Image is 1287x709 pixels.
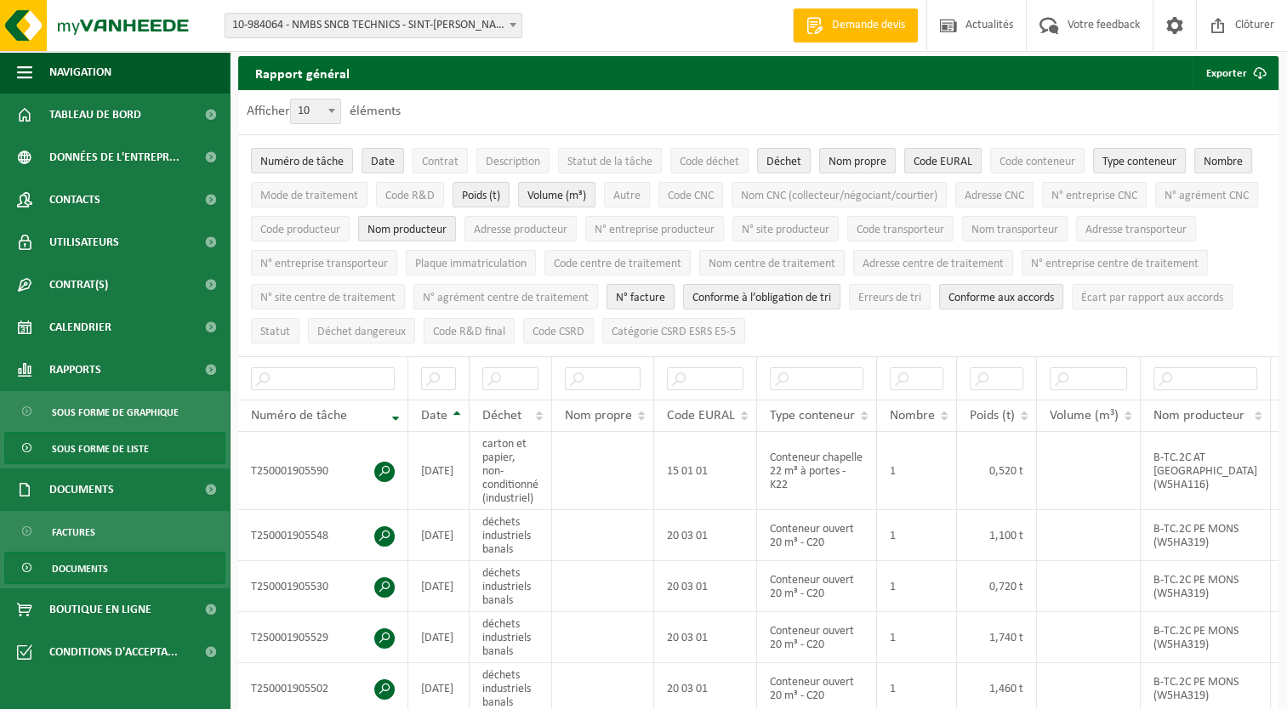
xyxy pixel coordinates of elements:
[453,182,510,207] button: Poids (t)Poids (t): Activate to sort
[251,148,353,173] button: Numéro de tâcheNuméro de tâche: Activate to remove sorting
[654,510,757,561] td: 20 03 01
[757,148,811,173] button: DéchetDéchet: Activate to sort
[408,612,470,663] td: [DATE]
[948,292,1054,304] span: Conforme aux accords
[654,432,757,510] td: 15 01 01
[877,510,957,561] td: 1
[247,105,401,118] label: Afficher éléments
[613,190,641,202] span: Autre
[1072,284,1233,309] button: Écart par rapport aux accordsÉcart par rapport aux accords: Activate to sort
[955,182,1034,207] button: Adresse CNCAdresse CNC: Activate to sort
[4,552,225,584] a: Documents
[49,631,178,673] span: Conditions d'accepta...
[957,612,1037,663] td: 1,740 t
[49,588,151,631] span: Boutique en ligne
[518,182,595,207] button: Volume (m³)Volume (m³): Activate to sort
[741,190,937,202] span: Nom CNC (collecteur/négociant/courtier)
[766,156,801,168] span: Déchet
[957,561,1037,612] td: 0,720 t
[408,510,470,561] td: [DATE]
[49,468,114,511] span: Documents
[367,224,447,236] span: Nom producteur
[853,250,1013,275] button: Adresse centre de traitementAdresse centre de traitement: Activate to sort
[470,432,552,510] td: carton et papier, non-conditionné (industriel)
[709,258,835,270] span: Nom centre de traitement
[415,258,527,270] span: Plaque immatriculation
[238,56,367,90] h2: Rapport général
[251,409,347,423] span: Numéro de tâche
[49,51,111,94] span: Navigation
[4,432,225,464] a: Sous forme de liste
[362,148,404,173] button: DateDate: Activate to sort
[532,326,584,338] span: Code CSRD
[670,148,749,173] button: Code déchetCode déchet: Activate to sort
[857,224,944,236] span: Code transporteur
[482,409,521,423] span: Déchet
[668,190,714,202] span: Code CNC
[770,409,855,423] span: Type conteneur
[658,182,723,207] button: Code CNCCode CNC: Activate to sort
[251,250,397,275] button: N° entreprise transporteurN° entreprise transporteur: Activate to sort
[828,17,909,34] span: Demande devis
[585,216,724,241] button: N° entreprise producteurN° entreprise producteur: Activate to sort
[667,409,735,423] span: Code EURAL
[260,326,290,338] span: Statut
[408,432,470,510] td: [DATE]
[544,250,691,275] button: Code centre de traitementCode centre de traitement: Activate to sort
[595,224,715,236] span: N° entreprise producteur
[52,396,179,428] span: Sous forme de graphique
[358,216,456,241] button: Nom producteurNom producteur: Activate to sort
[474,224,567,236] span: Adresse producteur
[376,182,444,207] button: Code R&DCode R&amp;D: Activate to sort
[49,221,119,264] span: Utilisateurs
[742,224,829,236] span: N° site producteur
[558,148,662,173] button: Statut de la tâcheStatut de la tâche: Activate to sort
[1153,409,1244,423] span: Nom producteur
[260,258,388,270] span: N° entreprise transporteur
[962,216,1068,241] button: Nom transporteurNom transporteur: Activate to sort
[1165,190,1249,202] span: N° agrément CNC
[999,156,1075,168] span: Code conteneur
[238,612,408,663] td: T250001905529
[421,409,447,423] span: Date
[554,258,681,270] span: Code centre de traitement
[939,284,1063,309] button: Conforme aux accords : Activate to sort
[877,561,957,612] td: 1
[52,433,149,465] span: Sous forme de liste
[1093,148,1186,173] button: Type conteneurType conteneur: Activate to sort
[567,156,652,168] span: Statut de la tâche
[4,515,225,547] a: Factures
[612,326,736,338] span: Catégorie CSRD ESRS E5-5
[858,292,921,304] span: Erreurs de tri
[732,182,947,207] button: Nom CNC (collecteur/négociant/courtier)Nom CNC (collecteur/négociant/courtier): Activate to sort
[260,224,340,236] span: Code producteur
[523,318,594,343] button: Code CSRDCode CSRD: Activate to sort
[1141,432,1271,510] td: B-TC.2C AT [GEOGRAPHIC_DATA] (W5HA116)
[470,612,552,663] td: déchets industriels banals
[904,148,982,173] button: Code EURALCode EURAL: Activate to sort
[602,318,745,343] button: Catégorie CSRD ESRS E5-5Catégorie CSRD ESRS E5-5: Activate to sort
[654,612,757,663] td: 20 03 01
[49,306,111,349] span: Calendrier
[683,284,840,309] button: Conforme à l’obligation de tri : Activate to sort
[413,284,598,309] button: N° agrément centre de traitementN° agrément centre de traitement: Activate to sort
[423,292,589,304] span: N° agrément centre de traitement
[225,13,522,38] span: 10-984064 - NMBS SNCB TECHNICS - SINT-GILLIS
[1051,190,1137,202] span: N° entreprise CNC
[470,510,552,561] td: déchets industriels banals
[49,349,101,391] span: Rapports
[990,148,1085,173] button: Code conteneurCode conteneur: Activate to sort
[1042,182,1147,207] button: N° entreprise CNCN° entreprise CNC: Activate to sort
[1081,292,1223,304] span: Écart par rapport aux accords
[1102,156,1176,168] span: Type conteneur
[680,156,739,168] span: Code déchet
[849,284,931,309] button: Erreurs de triErreurs de tri: Activate to sort
[616,292,665,304] span: N° facture
[470,561,552,612] td: déchets industriels banals
[847,216,954,241] button: Code transporteurCode transporteur: Activate to sort
[1076,216,1196,241] button: Adresse transporteurAdresse transporteur: Activate to sort
[4,395,225,428] a: Sous forme de graphique
[1155,182,1258,207] button: N° agrément CNCN° agrément CNC: Activate to sort
[308,318,415,343] button: Déchet dangereux : Activate to sort
[486,156,540,168] span: Description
